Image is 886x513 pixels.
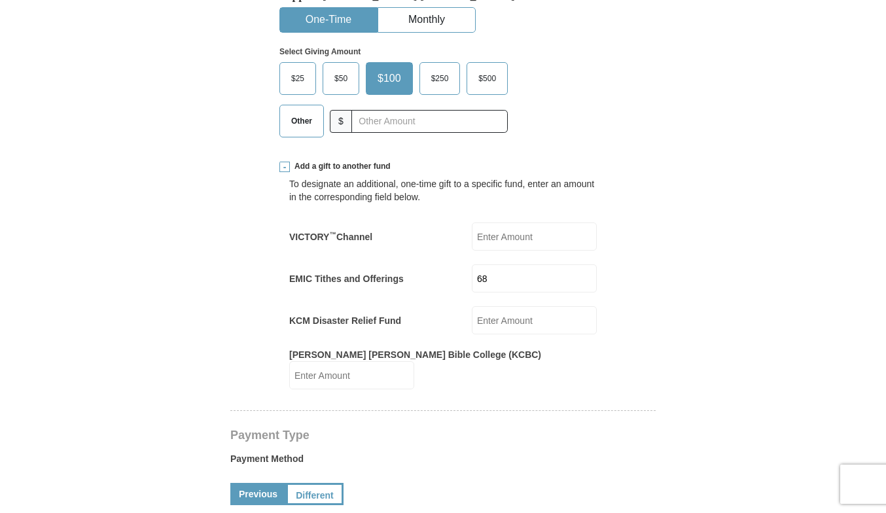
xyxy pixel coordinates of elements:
label: KCM Disaster Relief Fund [289,314,401,327]
label: EMIC Tithes and Offerings [289,272,404,285]
span: $ [330,110,352,133]
input: Enter Amount [472,264,597,292]
span: $250 [425,69,455,88]
input: Enter Amount [472,306,597,334]
label: VICTORY Channel [289,230,372,243]
h4: Payment Type [230,430,656,440]
strong: Select Giving Amount [279,47,361,56]
span: $500 [472,69,503,88]
input: Enter Amount [289,361,414,389]
label: [PERSON_NAME] [PERSON_NAME] Bible College (KCBC) [289,348,541,361]
button: One-Time [280,8,377,32]
input: Other Amount [351,110,508,133]
span: $100 [371,69,408,88]
span: Add a gift to another fund [290,161,391,172]
span: Other [285,111,319,131]
span: $50 [328,69,354,88]
button: Monthly [378,8,475,32]
a: Different [286,483,344,505]
div: To designate an additional, one-time gift to a specific fund, enter an amount in the correspondin... [289,177,597,203]
label: Payment Method [230,452,656,472]
sup: ™ [329,230,336,238]
a: Previous [230,483,286,505]
span: $25 [285,69,311,88]
input: Enter Amount [472,222,597,251]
